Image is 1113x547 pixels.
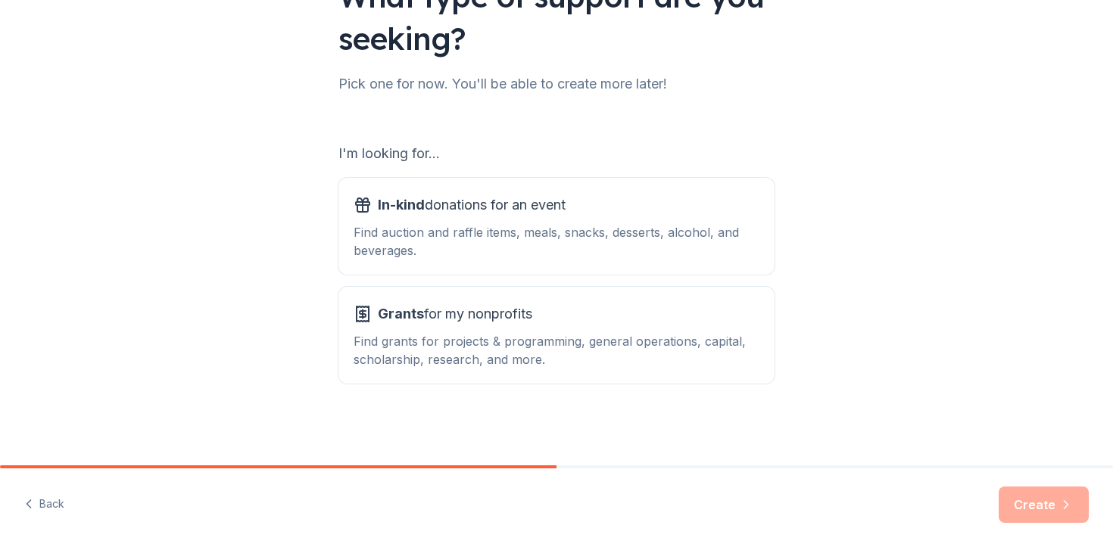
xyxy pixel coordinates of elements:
[378,193,566,217] span: donations for an event
[378,302,532,326] span: for my nonprofits
[338,287,775,384] button: Grantsfor my nonprofitsFind grants for projects & programming, general operations, capital, schol...
[338,178,775,275] button: In-kinddonations for an eventFind auction and raffle items, meals, snacks, desserts, alcohol, and...
[338,141,775,166] div: I'm looking for...
[378,306,424,322] span: Grants
[354,332,759,368] div: Find grants for projects & programming, general operations, capital, scholarship, research, and m...
[354,223,759,260] div: Find auction and raffle items, meals, snacks, desserts, alcohol, and beverages.
[24,489,64,521] button: Back
[338,72,775,96] div: Pick one for now. You'll be able to create more later!
[378,197,425,213] span: In-kind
